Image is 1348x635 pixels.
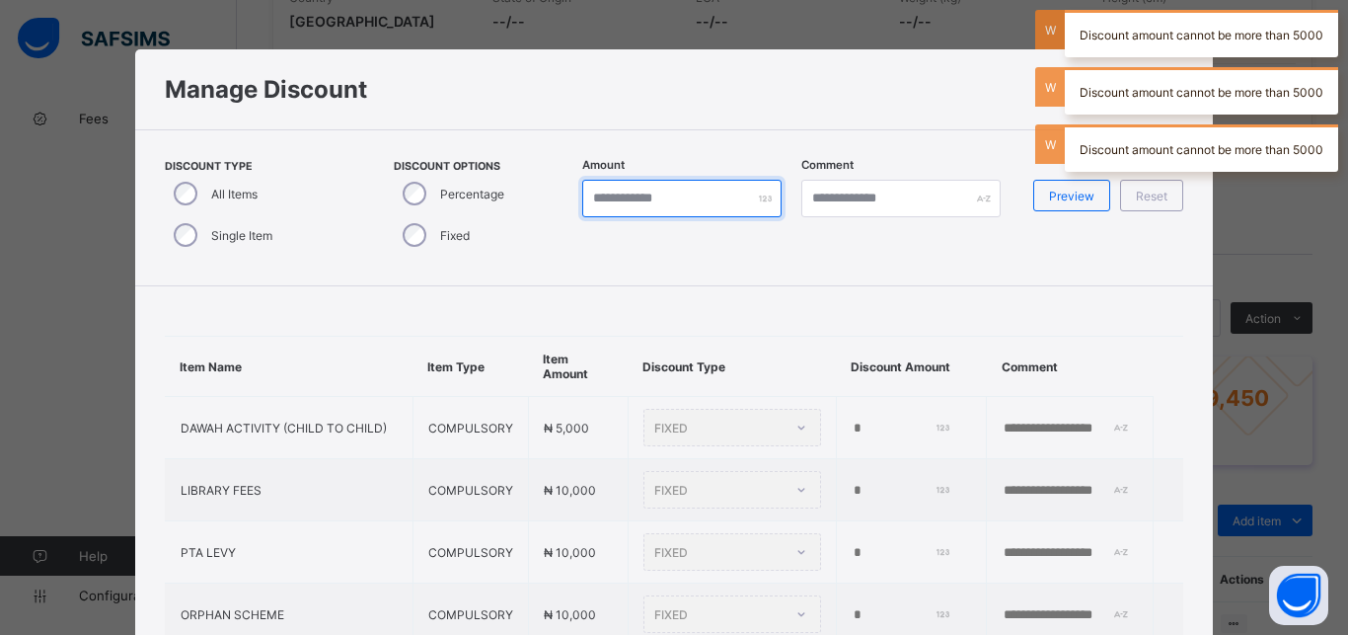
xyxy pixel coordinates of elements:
span: Discount Options [394,160,571,173]
td: COMPULSORY [412,459,528,521]
div: Discount amount cannot be more than 5000 [1065,124,1338,172]
span: Preview [1049,189,1094,203]
span: ₦ 5,000 [544,421,589,436]
button: Open asap [1269,566,1328,625]
th: Item Type [412,337,528,397]
th: Item Name [165,337,412,397]
th: Comment [987,337,1154,397]
label: Comment [801,158,854,172]
div: Discount amount cannot be more than 5000 [1065,10,1338,57]
label: Fixed [440,228,470,243]
td: COMPULSORY [412,521,528,584]
span: Reset [1136,189,1167,203]
span: Discount Type [165,160,355,173]
span: ₦ 10,000 [544,545,596,560]
th: Discount Type [628,337,836,397]
span: ₦ 10,000 [544,483,596,498]
td: PTA LEVY [165,521,412,584]
th: Discount Amount [836,337,987,397]
td: LIBRARY FEES [165,459,412,521]
td: DAWAH ACTIVITY (CHILD TO CHILD) [165,397,412,459]
h1: Manage Discount [165,75,1184,104]
div: Discount amount cannot be more than 5000 [1065,67,1338,115]
label: Amount [582,158,625,172]
label: Percentage [440,187,504,201]
label: Single Item [211,228,272,243]
th: Item Amount [528,337,628,397]
label: All Items [211,187,258,201]
span: ₦ 10,000 [544,607,596,622]
td: COMPULSORY [412,397,528,459]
